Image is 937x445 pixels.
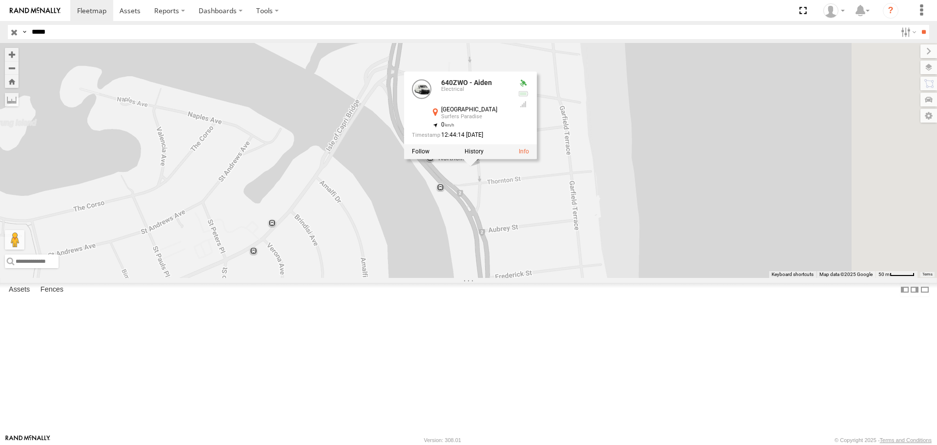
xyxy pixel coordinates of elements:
[880,437,932,443] a: Terms and Conditions
[441,122,454,128] span: 0
[517,80,529,87] div: Valid GPS Fix
[424,437,461,443] div: Version: 308.01
[835,437,932,443] div: © Copyright 2025 -
[820,3,848,18] div: Aaron Cluff
[878,272,890,277] span: 50 m
[20,25,28,39] label: Search Query
[36,283,68,297] label: Fences
[465,148,484,155] label: View Asset History
[517,101,529,108] div: GSM Signal = 4
[883,3,898,19] i: ?
[441,114,509,120] div: Surfers Paradise
[819,272,873,277] span: Map data ©2025 Google
[412,80,431,99] a: View Asset Details
[5,93,19,106] label: Measure
[5,75,19,88] button: Zoom Home
[412,132,509,139] div: Date/time of location update
[910,283,919,297] label: Dock Summary Table to the Right
[876,271,917,278] button: Map Scale: 50 m per 47 pixels
[897,25,918,39] label: Search Filter Options
[920,283,930,297] label: Hide Summary Table
[4,283,35,297] label: Assets
[922,272,933,276] a: Terms (opens in new tab)
[5,48,19,61] button: Zoom in
[412,148,429,155] label: Realtime tracking of Asset
[10,7,61,14] img: rand-logo.svg
[920,109,937,123] label: Map Settings
[441,87,509,93] div: Electrical
[441,107,509,113] div: [GEOGRAPHIC_DATA]
[900,283,910,297] label: Dock Summary Table to the Left
[5,435,50,445] a: Visit our Website
[441,79,492,87] a: 640ZWO - Aiden
[517,90,529,98] div: No voltage information received from this device.
[772,271,814,278] button: Keyboard shortcuts
[519,148,529,155] a: View Asset Details
[5,61,19,75] button: Zoom out
[5,230,24,250] button: Drag Pegman onto the map to open Street View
